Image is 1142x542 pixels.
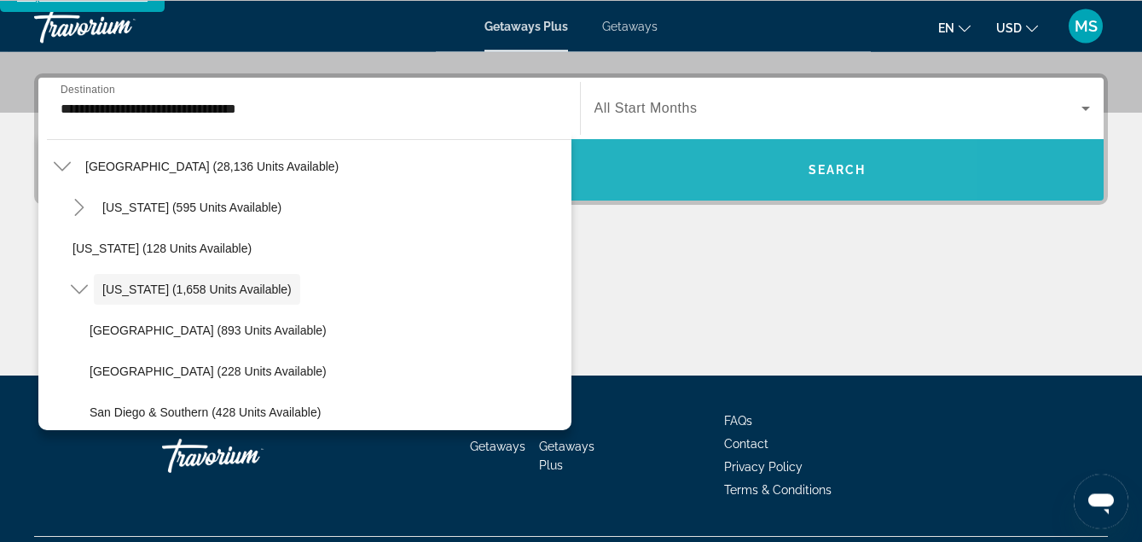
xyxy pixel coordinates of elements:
[90,323,327,337] span: [GEOGRAPHIC_DATA] (893 units available)
[162,430,333,481] a: Travorium
[938,15,971,39] button: Change language
[94,192,290,223] button: [US_STATE] (595 units available)
[90,364,327,378] span: [GEOGRAPHIC_DATA] (228 units available)
[81,397,571,428] button: San Diego & Southern (428 units available)
[102,201,281,214] span: [US_STATE] (595 units available)
[1075,17,1098,34] span: MS
[602,19,658,32] a: Getaways
[81,356,571,387] button: [GEOGRAPHIC_DATA] (228 units available)
[996,15,1038,39] button: Change currency
[90,405,321,419] span: San Diego & Southern (428 units available)
[1064,8,1108,44] button: User Menu
[38,78,1104,201] div: Search widget
[77,151,347,182] button: [GEOGRAPHIC_DATA] (28,136 units available)
[72,242,252,255] span: [US_STATE] (128 units available)
[85,160,339,173] span: [GEOGRAPHIC_DATA] (28,136 units available)
[102,283,292,296] span: [US_STATE] (1,658 units available)
[724,460,803,474] a: Privacy Policy
[724,437,768,451] a: Contact
[724,483,832,497] a: Terms & Conditions
[484,19,568,32] a: Getaways Plus
[61,84,115,95] span: Destination
[94,274,300,305] button: [US_STATE] (1,658 units available)
[539,440,594,472] a: Getaways Plus
[64,233,571,264] button: [US_STATE] (128 units available)
[64,193,94,223] button: Toggle Arizona (595 units available)
[81,315,571,346] button: [GEOGRAPHIC_DATA] (893 units available)
[809,163,867,177] span: Search
[938,20,954,34] span: en
[724,414,752,428] a: FAQs
[996,20,1022,34] span: USD
[1074,474,1128,528] iframe: Кнопка запуска окна обмена сообщениями
[34,3,205,48] a: Travorium
[64,275,94,305] button: Toggle California (1,658 units available)
[470,440,525,453] a: Getaways
[47,152,77,182] button: Toggle United States (28,136 units available)
[571,139,1104,201] button: Search
[594,101,698,115] span: All Start Months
